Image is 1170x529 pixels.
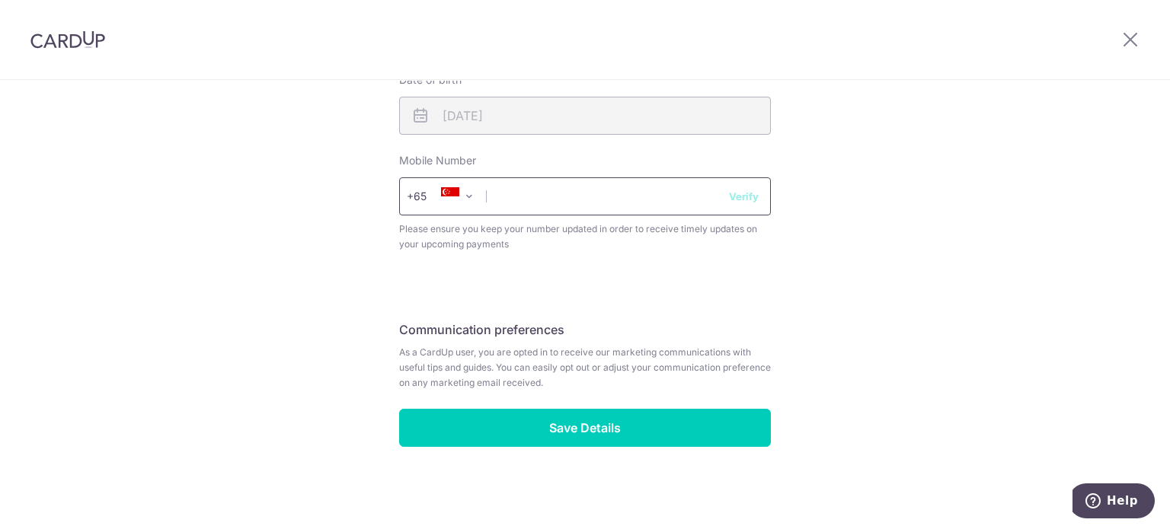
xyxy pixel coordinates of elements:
iframe: Opens a widget where you can find more information [1072,483,1155,521]
span: +65 [407,187,448,206]
span: Please ensure you keep your number updated in order to receive timely updates on your upcoming pa... [399,221,771,252]
span: +65 [411,187,448,206]
label: Mobile Number [399,153,476,168]
button: Verify [729,189,759,204]
img: CardUp [30,30,105,49]
h5: Communication preferences [399,320,771,339]
input: Save Details [399,409,771,447]
span: As a CardUp user, you are opted in to receive our marketing communications with useful tips and g... [399,345,771,390]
